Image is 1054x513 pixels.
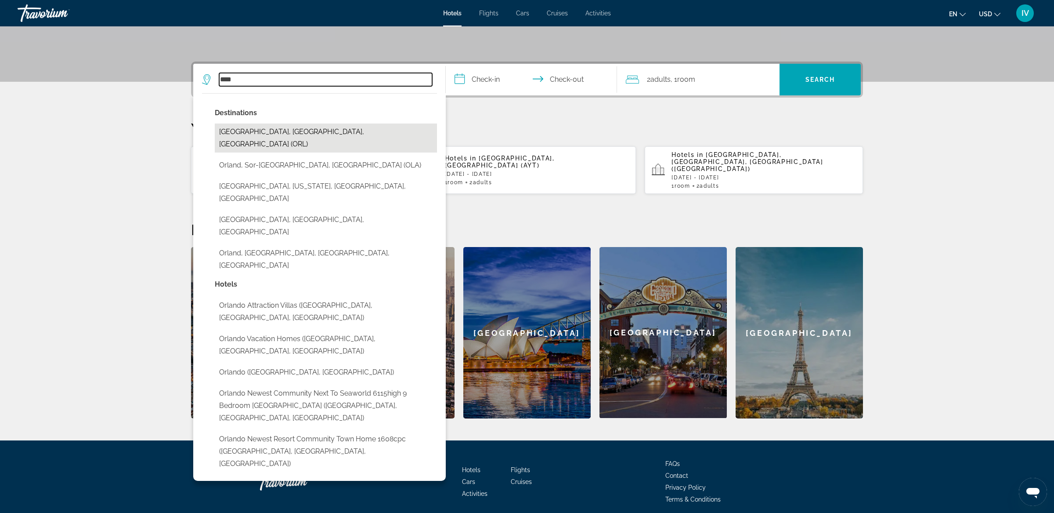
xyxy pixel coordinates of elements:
a: Hotels [462,466,480,473]
a: Flights [511,466,530,473]
button: Select hotel: Orlando Newest Community Next To Seaworld 6115high 9 Bedroom Villa (Orlando, FL, US) [215,385,437,426]
span: Room [675,183,690,189]
a: Cars [516,10,529,17]
span: 1 [671,183,690,189]
button: Select city: Orlat, Sibiu, Romania [215,211,437,240]
p: City options [215,107,437,119]
a: Activities [585,10,611,17]
span: Adults [650,75,671,84]
a: San Diego[GEOGRAPHIC_DATA] [599,247,727,418]
button: Hotels in [GEOGRAPHIC_DATA], [GEOGRAPHIC_DATA] ([GEOGRAPHIC_DATA])[DATE] - [DATE]1Room2Adults [191,146,409,194]
a: Hotels [443,10,462,17]
a: Cruises [547,10,568,17]
div: Search widget [193,64,861,95]
a: Go Home [257,469,345,495]
a: Cars [462,478,475,485]
span: Adults [700,183,719,189]
button: Change currency [979,7,1000,20]
button: Select hotel: Orlando Attraction Villas (Davenport, FL, US) [215,297,437,326]
span: 1 [445,179,463,186]
a: Barcelona[GEOGRAPHIC_DATA] [191,247,318,418]
button: Hotels in [GEOGRAPHIC_DATA], [GEOGRAPHIC_DATA], [GEOGRAPHIC_DATA] ([GEOGRAPHIC_DATA])[DATE] - [DA... [645,146,863,194]
button: Search [780,64,861,95]
span: Adults [473,179,492,186]
span: en [949,11,957,18]
span: [GEOGRAPHIC_DATA], [GEOGRAPHIC_DATA] (AYT) [445,155,555,169]
p: Your Recent Searches [191,120,863,137]
h2: Featured Destinations [191,221,863,238]
button: Select hotel: Orlando Newest Resort Community Town Home 1608cpc (Kissimmee, FL, US) [215,431,437,472]
span: , 1 [671,73,695,86]
iframe: Кнопка запуска окна обмена сообщениями [1019,478,1047,506]
button: Select city: Orland, Chico, CA, United States [215,245,437,274]
span: Room [448,179,463,186]
a: Activities [462,490,487,497]
div: [GEOGRAPHIC_DATA] [191,247,318,418]
button: User Menu [1014,4,1036,22]
span: 2 [469,179,492,186]
button: Change language [949,7,966,20]
span: USD [979,11,992,18]
button: Select hotel: Orlando (Porto Garibaldi, IT) [215,364,437,381]
a: FAQs [665,460,680,467]
a: Paris[GEOGRAPHIC_DATA] [736,247,863,418]
p: [DATE] - [DATE] [671,175,856,181]
a: Terms & Conditions [665,496,721,503]
a: Sydney[GEOGRAPHIC_DATA] [463,247,591,418]
a: Contact [665,472,688,479]
span: [GEOGRAPHIC_DATA], [GEOGRAPHIC_DATA], [GEOGRAPHIC_DATA] ([GEOGRAPHIC_DATA]) [671,151,823,172]
button: Select city: Orlando International Airport, Florida, FL, United States [215,178,437,207]
div: Destination search results [193,93,446,481]
button: Select hotel: Orlando Vacation Homes (Davenport, FL, US) [215,331,437,360]
a: Privacy Policy [665,484,706,491]
button: Select city: Orland, Sor-Trondelag, Norway (OLA) [215,157,437,174]
span: Hotels in [671,151,703,158]
a: Cruises [511,478,532,485]
a: Travorium [18,2,105,25]
div: [GEOGRAPHIC_DATA] [463,247,591,418]
span: Search [805,76,835,83]
span: IV [1022,9,1029,18]
div: [GEOGRAPHIC_DATA] [599,247,727,418]
button: Select city: Orlando, FL, United States (ORL) [215,124,437,153]
p: Hotel options [215,278,437,291]
button: Select check in and out date [446,64,617,95]
span: Room [677,75,695,84]
p: [DATE] - [DATE] [445,171,629,177]
button: Travelers: 2 adults, 0 children [617,64,780,95]
span: 2 [647,73,671,86]
button: Hotels in [GEOGRAPHIC_DATA], [GEOGRAPHIC_DATA] (AYT)[DATE] - [DATE]1Room2Adults [418,146,636,194]
input: Search hotel destination [219,73,432,86]
a: Flights [479,10,498,17]
span: 2 [697,183,719,189]
div: [GEOGRAPHIC_DATA] [736,247,863,418]
span: Hotels in [445,155,476,162]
